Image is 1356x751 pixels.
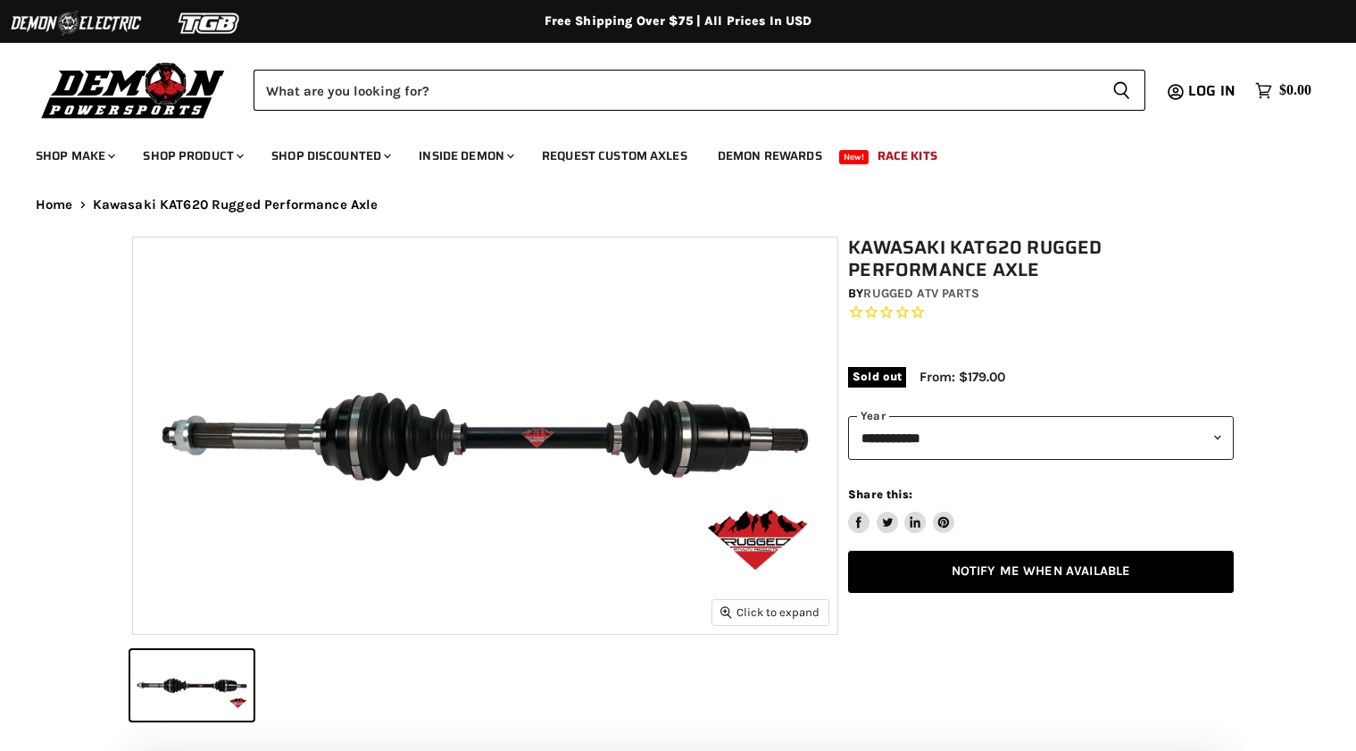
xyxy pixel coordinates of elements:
[22,138,126,174] a: Shop Make
[1279,82,1311,99] span: $0.00
[848,304,1234,322] span: Rated 0.0 out of 5 stars 0 reviews
[129,138,254,174] a: Shop Product
[848,284,1234,304] div: by
[839,150,869,164] span: New!
[864,138,951,174] a: Race Kits
[254,70,1098,111] input: Search
[848,487,954,534] aside: Share this:
[848,367,906,387] span: Sold out
[130,650,254,721] button: Kawasaki KAT620 Rugged Performance Axle thumbnail
[133,238,837,634] img: Kawasaki KAT620 Rugged Performance Axle
[712,600,828,624] button: Click to expand
[254,70,1145,111] form: Product
[405,138,525,174] a: Inside Demon
[528,138,701,174] a: Request Custom Axles
[1098,70,1145,111] button: Search
[36,58,231,121] img: Demon Powersports
[848,416,1234,460] select: year
[22,130,1307,174] ul: Main menu
[1188,79,1235,102] span: Log in
[704,138,836,174] a: Demon Rewards
[848,237,1234,281] h1: Kawasaki KAT620 Rugged Performance Axle
[36,197,73,213] a: Home
[258,138,402,174] a: Shop Discounted
[863,286,978,301] a: Rugged ATV Parts
[1246,78,1320,104] a: $0.00
[720,605,819,619] span: Click to expand
[848,488,912,501] span: Share this:
[9,6,143,40] img: Demon Electric Logo 2
[1180,83,1246,99] a: Log in
[143,6,277,40] img: TGB Logo 2
[848,551,1234,593] a: Notify Me When Available
[919,369,1005,385] span: From: $179.00
[93,197,379,213] span: Kawasaki KAT620 Rugged Performance Axle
